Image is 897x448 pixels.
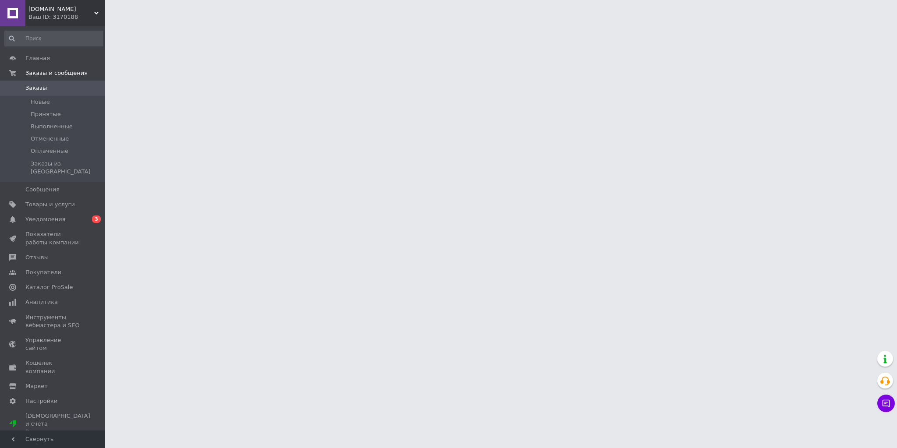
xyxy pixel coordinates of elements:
[4,31,103,46] input: Поиск
[25,412,90,436] span: [DEMOGRAPHIC_DATA] и счета
[25,359,81,375] span: Кошелек компании
[25,230,81,246] span: Показатели работы компании
[25,298,58,306] span: Аналитика
[31,147,68,155] span: Оплаченные
[28,5,94,13] span: DILF.IN.UA
[25,336,81,352] span: Управление сайтом
[92,215,101,223] span: 3
[31,110,61,118] span: Принятые
[25,54,50,62] span: Главная
[31,98,50,106] span: Новые
[25,428,90,436] div: Prom топ
[25,254,49,261] span: Отзывы
[31,123,73,131] span: Выполненные
[25,382,48,390] span: Маркет
[25,201,75,208] span: Товары и услуги
[25,268,61,276] span: Покупатели
[25,84,47,92] span: Заказы
[877,395,895,412] button: Чат с покупателем
[31,135,69,143] span: Отмененные
[25,69,88,77] span: Заказы и сообщения
[31,160,102,176] span: Заказы из [GEOGRAPHIC_DATA]
[25,283,73,291] span: Каталог ProSale
[25,186,60,194] span: Сообщения
[25,215,65,223] span: Уведомления
[25,397,57,405] span: Настройки
[28,13,105,21] div: Ваш ID: 3170188
[25,314,81,329] span: Инструменты вебмастера и SEO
